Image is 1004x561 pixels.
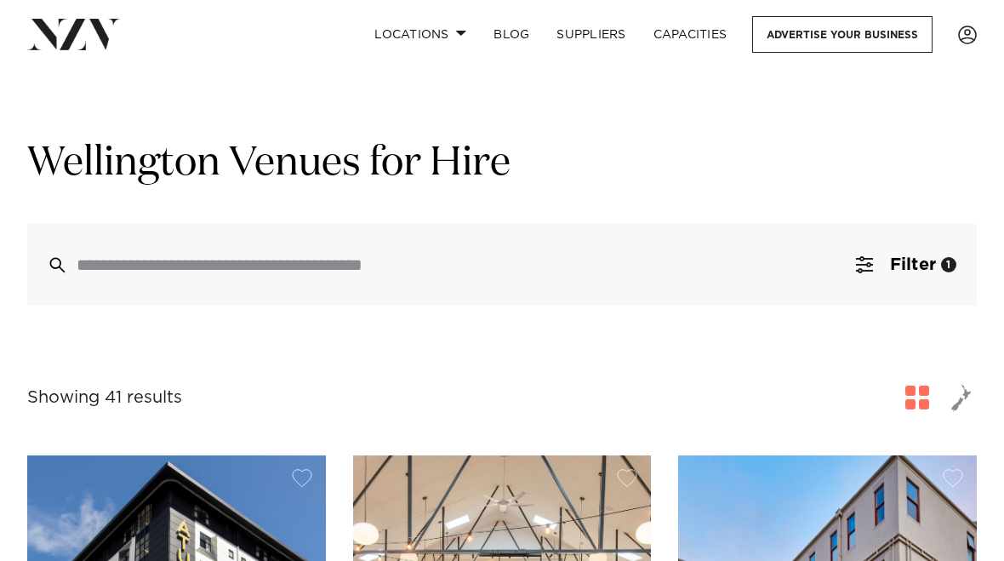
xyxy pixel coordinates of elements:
[640,16,741,53] a: Capacities
[27,19,120,49] img: nzv-logo.png
[480,16,543,53] a: BLOG
[543,16,639,53] a: SUPPLIERS
[27,385,182,411] div: Showing 41 results
[836,224,977,306] button: Filter1
[890,256,936,273] span: Filter
[752,16,933,53] a: Advertise your business
[27,137,977,190] h1: Wellington Venues for Hire
[941,257,956,272] div: 1
[361,16,480,53] a: Locations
